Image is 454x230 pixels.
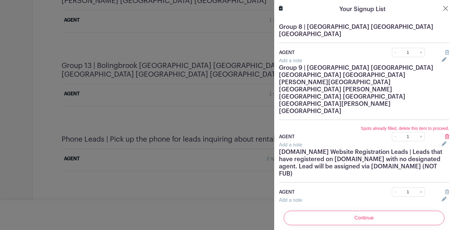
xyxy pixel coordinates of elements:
[279,142,302,147] a: Add a note
[279,49,375,56] p: AGENT
[392,48,398,57] a: -
[339,5,386,14] h5: Your Signup List
[417,187,425,197] a: +
[284,211,444,225] input: Continue
[417,48,425,57] a: +
[279,198,302,203] a: Add a note
[361,126,449,131] small: Spots already filled, delete this item to proceed.
[279,58,302,63] a: Add a note
[279,133,375,140] p: AGENT
[279,23,449,38] h5: Group 8 | [GEOGRAPHIC_DATA] [GEOGRAPHIC_DATA] [GEOGRAPHIC_DATA]
[279,189,375,196] p: AGENT
[392,132,398,141] a: -
[442,5,449,12] button: Close
[279,64,449,115] h5: Group 9 | [GEOGRAPHIC_DATA] [GEOGRAPHIC_DATA] [GEOGRAPHIC_DATA] [GEOGRAPHIC_DATA][PERSON_NAME][GE...
[392,187,398,197] a: -
[279,149,449,177] h5: [DOMAIN_NAME] Website Registration Leads | Leads that have registered on [DOMAIN_NAME] with no de...
[417,132,425,141] a: +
